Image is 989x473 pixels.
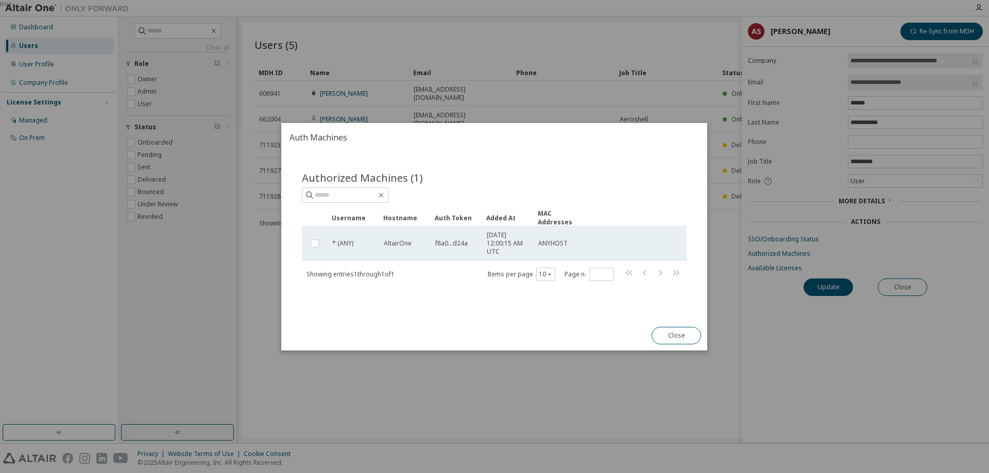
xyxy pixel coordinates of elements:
span: [DATE] 12:00:15 AM UTC [487,231,529,256]
span: ANYHOST [538,239,568,248]
div: Username [332,209,375,226]
span: f8a0...d24a [435,239,468,248]
button: 10 [539,270,553,278]
div: Added At [486,209,530,226]
span: AltairOne [384,239,412,248]
div: MAC Addresses [538,209,581,226]
span: Showing entries 1 through 1 of 1 [306,269,395,278]
span: * (ANY) [332,239,353,248]
div: Hostname [383,209,427,226]
div: Auth Token [435,209,478,226]
span: Authorized Machines (1) [302,170,423,185]
span: Items per page [488,267,556,281]
h2: Auth Machines [281,123,707,152]
button: Close [652,327,702,344]
span: Page n. [565,267,615,281]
